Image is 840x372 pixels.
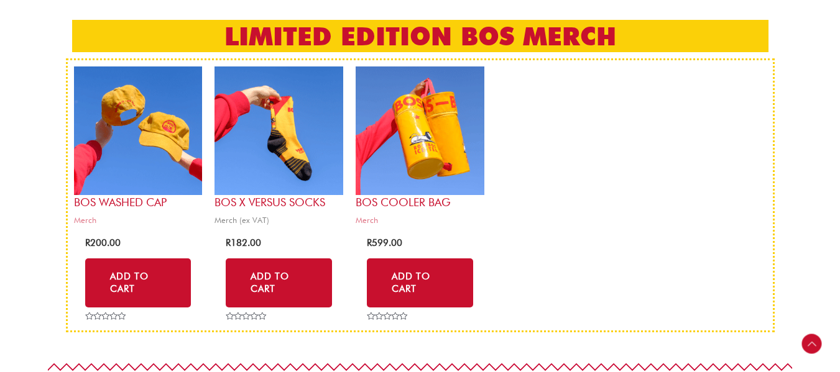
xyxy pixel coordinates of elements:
[226,237,231,248] span: R
[226,237,261,248] bdi: 182.00
[367,258,473,307] a: Add to cart: “BOS Cooler bag”
[74,195,203,209] h2: BOS Washed Cap
[215,66,343,195] img: bos x versus socks
[85,237,90,248] span: R
[74,215,203,225] span: Merch
[356,215,484,225] span: Merch
[367,237,372,248] span: R
[74,66,203,195] img: bos cap
[72,20,768,52] h2: LIMITED EDITION BOS MERCH
[226,258,332,307] a: Select options for “BOS x Versus Socks”
[215,215,343,225] span: Merch (ex VAT)
[85,258,192,307] a: Add to cart: “BOS Washed Cap”
[85,237,121,248] bdi: 200.00
[215,195,343,209] h2: BOS x Versus Socks
[367,237,402,248] bdi: 599.00
[356,195,484,209] h2: BOS Cooler bag
[74,66,203,230] a: BOS Washed CapMerch
[356,66,484,195] img: bos cooler bag
[356,66,484,230] a: BOS Cooler bagMerch
[215,66,343,230] a: BOS x Versus SocksMerch (ex VAT)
